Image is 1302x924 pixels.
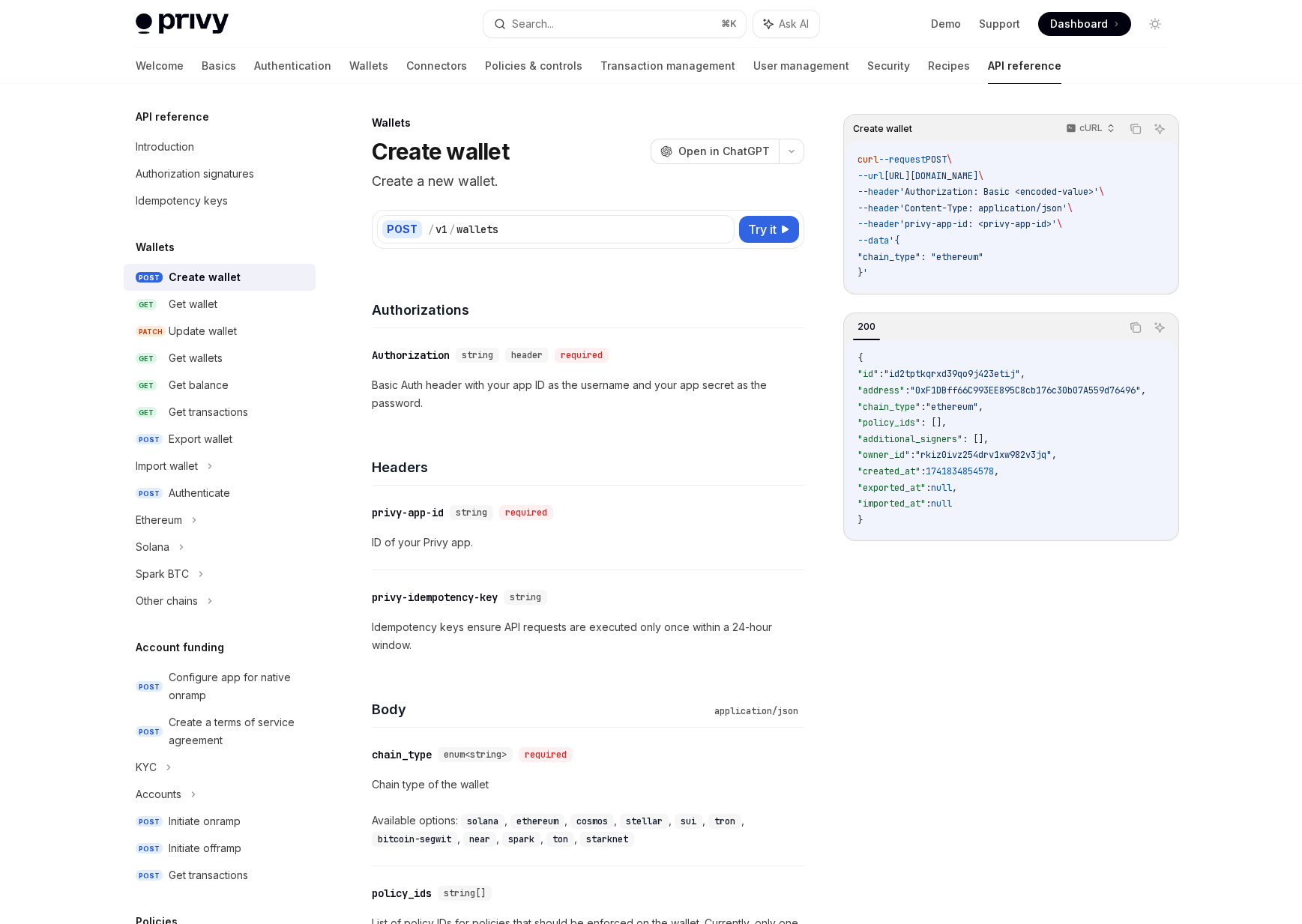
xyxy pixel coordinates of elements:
[858,251,983,263] span: "chain_type": "ethereum"
[675,812,708,830] div: ,
[858,235,889,247] span: --data
[428,222,434,237] div: /
[1038,12,1131,36] a: Dashboard
[920,465,926,477] span: :
[124,264,316,291] a: POSTCreate wallet
[510,812,570,830] div: ,
[675,814,702,829] code: sui
[678,144,770,159] span: Open in ChatGPT
[136,538,169,556] div: Solana
[1058,116,1121,142] button: cURL
[169,295,217,313] div: Get wallet
[858,465,920,477] span: "created_at"
[136,565,189,583] div: Spark BTC
[169,839,241,857] div: Initiate offramp
[502,830,546,848] div: ,
[124,709,316,754] a: POSTCreate a terms of service agreement
[1067,202,1073,214] span: \
[926,482,931,494] span: :
[858,352,863,364] span: {
[920,401,926,413] span: :
[136,138,194,156] div: Introduction
[915,449,1052,461] span: "rkiz0ivz254drv1xw982v3jq"
[124,835,316,862] a: POSTInitiate offramp
[858,202,899,214] span: --header
[124,291,316,318] a: GETGet wallet
[899,218,1057,230] span: 'privy-app-id: <privy-app-id>'
[1057,218,1062,230] span: \
[858,218,899,230] span: --header
[372,812,804,848] div: Available options:
[372,534,804,552] p: ID of your Privy app.
[169,268,241,286] div: Create wallet
[926,401,978,413] span: "ethereum"
[978,401,983,413] span: ,
[136,407,157,418] span: GET
[853,318,880,336] div: 200
[858,368,878,380] span: "id"
[136,238,175,256] h5: Wallets
[463,830,502,848] div: ,
[952,482,957,494] span: ,
[858,449,910,461] span: "owner_id"
[858,514,863,526] span: }
[382,220,422,238] div: POST
[136,592,198,610] div: Other chains
[931,482,952,494] span: null
[406,48,467,84] a: Connectors
[926,465,994,477] span: 1741834854578
[435,222,447,237] div: v1
[124,160,316,187] a: Authorization signatures
[858,417,920,429] span: "policy_ids"
[519,747,573,762] div: required
[1150,119,1169,139] button: Ask AI
[372,505,444,520] div: privy-app-id
[136,165,254,183] div: Authorization signatures
[1052,449,1057,461] span: ,
[136,108,209,126] h5: API reference
[926,498,931,510] span: :
[884,170,978,182] span: [URL][DOMAIN_NAME]
[169,866,248,884] div: Get transactions
[136,843,163,854] span: POST
[858,154,878,166] span: curl
[510,814,564,829] code: ethereum
[372,300,804,320] h4: Authorizations
[905,384,910,396] span: :
[884,368,1020,380] span: "id2tptkqrxd39qo9j423etij"
[136,434,163,445] span: POST
[124,664,316,709] a: POSTConfigure app for native onramp
[651,139,779,164] button: Open in ChatGPT
[456,222,498,237] div: wallets
[721,18,737,30] span: ⌘ K
[753,48,849,84] a: User management
[555,348,609,363] div: required
[910,384,1141,396] span: "0xF1DBff66C993EE895C8cb176c30b07A559d76496"
[372,699,708,719] h4: Body
[372,171,804,192] p: Create a new wallet.
[372,776,804,794] p: Chain type of the wallet
[136,726,163,737] span: POST
[1020,368,1025,380] span: ,
[499,505,553,520] div: required
[463,832,496,847] code: near
[136,380,157,391] span: GET
[600,48,735,84] a: Transaction management
[372,348,450,363] div: Authorization
[124,399,316,426] a: GETGet transactions
[546,832,574,847] code: ton
[899,186,1099,198] span: 'Authorization: Basic <encoded-value>'
[169,376,229,394] div: Get balance
[462,349,493,361] span: string
[546,830,580,848] div: ,
[169,713,307,749] div: Create a terms of service agreement
[461,814,504,829] code: solana
[136,681,163,692] span: POST
[372,590,498,605] div: privy-idempotency-key
[858,498,926,510] span: "imported_at"
[169,430,232,448] div: Export wallet
[1141,384,1146,396] span: ,
[867,48,910,84] a: Security
[169,484,230,502] div: Authenticate
[372,618,804,654] p: Idempotency keys ensure API requests are executed only once within a 24-hour window.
